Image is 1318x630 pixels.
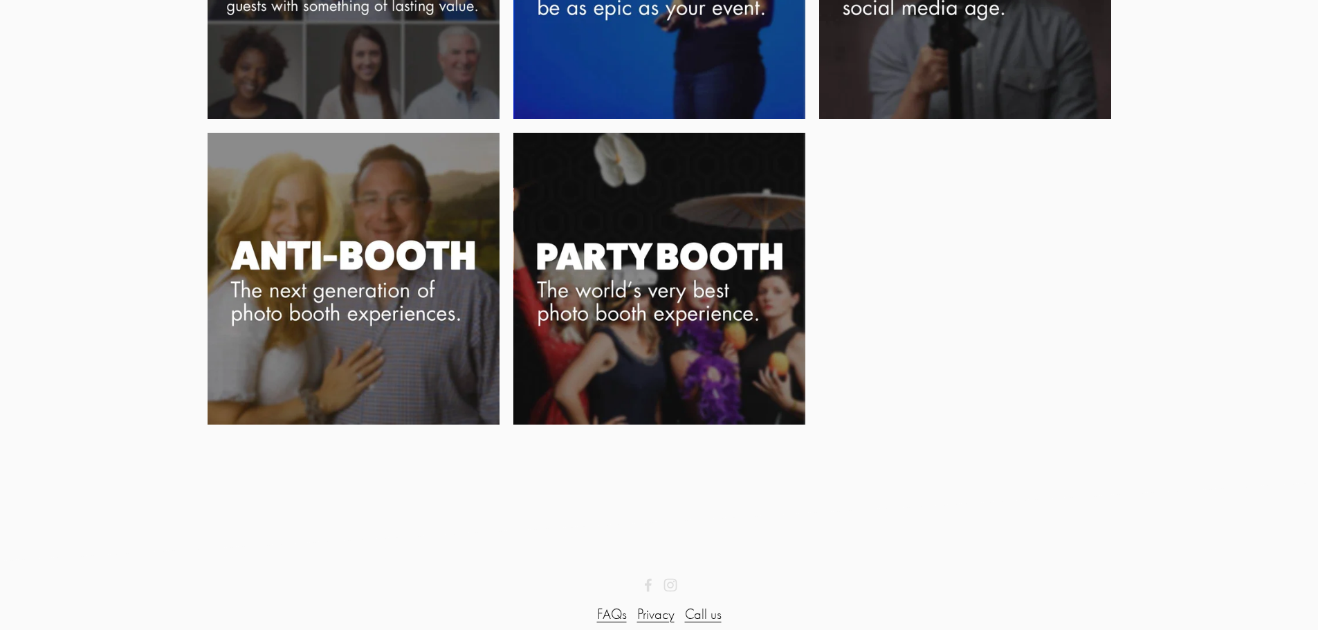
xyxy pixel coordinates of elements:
a: Privacy [637,604,675,625]
a: FAQs [597,604,627,625]
a: 2 Dudes & A Booth [641,578,655,592]
a: Instagram [663,578,677,592]
img: AntiBooth_Label.jpg [208,133,500,425]
a: Call us [685,604,722,625]
img: PartyBooth_Label.jpg [513,133,805,425]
